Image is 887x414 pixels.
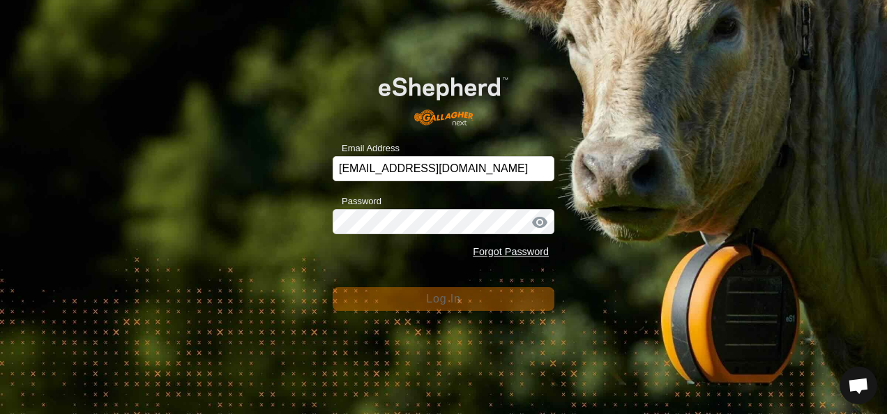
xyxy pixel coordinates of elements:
[333,287,554,311] button: Log In
[333,141,400,155] label: Email Address
[333,194,381,208] label: Password
[473,246,549,257] a: Forgot Password
[333,156,554,181] input: Email Address
[840,367,877,404] div: Open chat
[355,59,532,134] img: E-shepherd Logo
[426,293,460,305] span: Log In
